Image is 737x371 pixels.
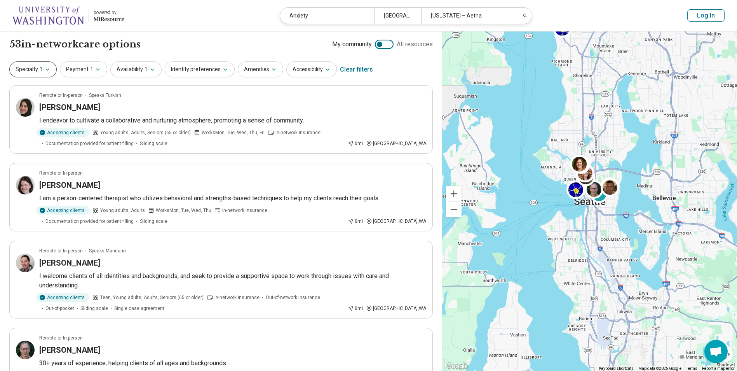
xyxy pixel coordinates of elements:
span: Speaks Turkish [89,92,121,99]
span: Sliding scale [80,305,108,312]
button: Payment1 [60,61,107,77]
span: 1 [145,65,148,73]
button: Accessibility [286,61,337,77]
h3: [PERSON_NAME] [39,102,100,113]
p: Remote or In-person [39,247,83,254]
div: Open chat [704,340,728,363]
span: Works Mon, Tue, Wed, Thu, Fri [202,129,265,136]
div: Accepting clients [36,293,89,302]
span: Out-of-network insurance [266,294,320,301]
span: Single case agreement [114,305,164,312]
div: Accepting clients [36,206,89,215]
div: Accepting clients [36,128,89,137]
button: Zoom out [446,202,462,217]
span: Documentation provided for patient filling [45,140,134,147]
span: Speaks Mandarin [89,247,126,254]
span: In-network insurance [275,129,321,136]
a: University of Washingtonpowered by [12,6,124,25]
span: Young adults, Adults, Seniors (65 or older) [100,129,191,136]
span: In-network insurance [214,294,260,301]
p: Remote or In-person [39,334,83,341]
button: Zoom in [446,186,462,201]
img: University of Washington [12,6,84,25]
div: Anxiety [280,8,374,24]
div: [GEOGRAPHIC_DATA] , WA [366,305,426,312]
div: powered by [94,9,124,16]
h3: [PERSON_NAME] [39,345,100,355]
span: Sliding scale [140,218,167,225]
button: Availability1 [110,61,162,77]
h1: 53 in-network care options [9,38,141,51]
div: Clear filters [340,60,373,79]
p: 30+ years of experience, helping clients of all ages and backgrounds. [39,359,426,368]
p: I welcome clients of all identities and backgrounds, and seek to provide a supportive space to wo... [39,271,426,290]
span: In-network insurance [222,207,267,214]
span: Young adults, Adults [100,207,145,214]
p: Remote or In-person [39,170,83,177]
div: [GEOGRAPHIC_DATA] , WA [366,218,426,225]
span: All resources [397,40,433,49]
div: 0 mi [348,305,363,312]
span: 1 [90,65,93,73]
p: I endeavor to cultivate a collaborative and nurturing atmosphere, promoting a sense of community. [39,116,426,125]
p: I am a person-centered therapist who utilizes behavioral and strengths-based techniques to help m... [39,194,426,203]
span: Map data ©2025 Google [638,366,681,371]
span: My community [332,40,372,49]
span: Documentation provided for patient filling [45,218,134,225]
span: Teen, Young adults, Adults, Seniors (65 or older) [100,294,204,301]
span: 1 [40,65,43,73]
button: Log In [687,9,725,22]
span: Sliding scale [140,140,167,147]
div: [GEOGRAPHIC_DATA] , WA [366,140,426,147]
span: Out-of-pocket [45,305,74,312]
button: Identity preferences [165,61,235,77]
div: [US_STATE] – Aetna [421,8,515,24]
button: Specialty1 [9,61,57,77]
div: 0 mi [348,218,363,225]
span: Works Mon, Tue, Wed, Thu [156,207,211,214]
h3: [PERSON_NAME] [39,257,100,268]
div: 0 mi [348,140,363,147]
p: Remote or In-person [39,92,83,99]
button: Amenities [238,61,283,77]
h3: [PERSON_NAME] [39,180,100,191]
div: [GEOGRAPHIC_DATA], [GEOGRAPHIC_DATA] [374,8,421,24]
a: Terms (opens in new tab) [686,366,697,371]
a: Report a map error [702,366,735,371]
